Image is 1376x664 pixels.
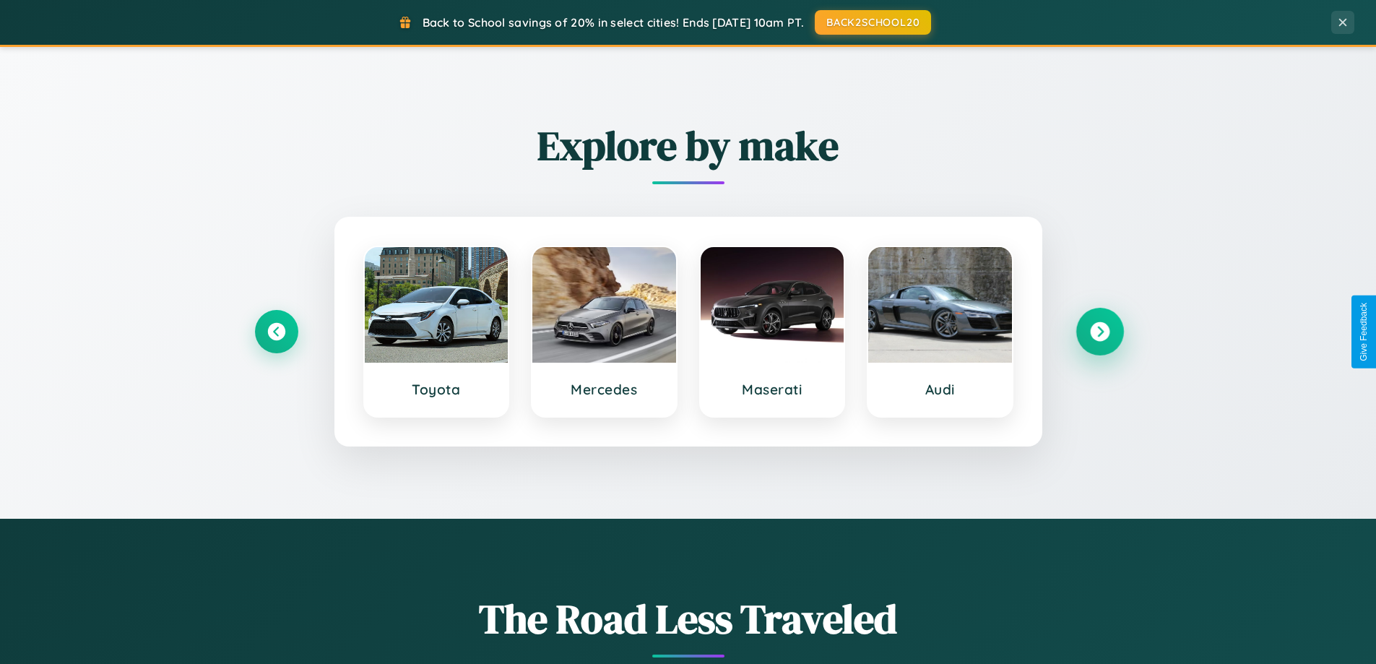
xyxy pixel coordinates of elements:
[1359,303,1369,361] div: Give Feedback
[715,381,830,398] h3: Maserati
[815,10,931,35] button: BACK2SCHOOL20
[255,118,1122,173] h2: Explore by make
[883,381,998,398] h3: Audi
[255,591,1122,647] h1: The Road Less Traveled
[379,381,494,398] h3: Toyota
[423,15,804,30] span: Back to School savings of 20% in select cities! Ends [DATE] 10am PT.
[547,381,662,398] h3: Mercedes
